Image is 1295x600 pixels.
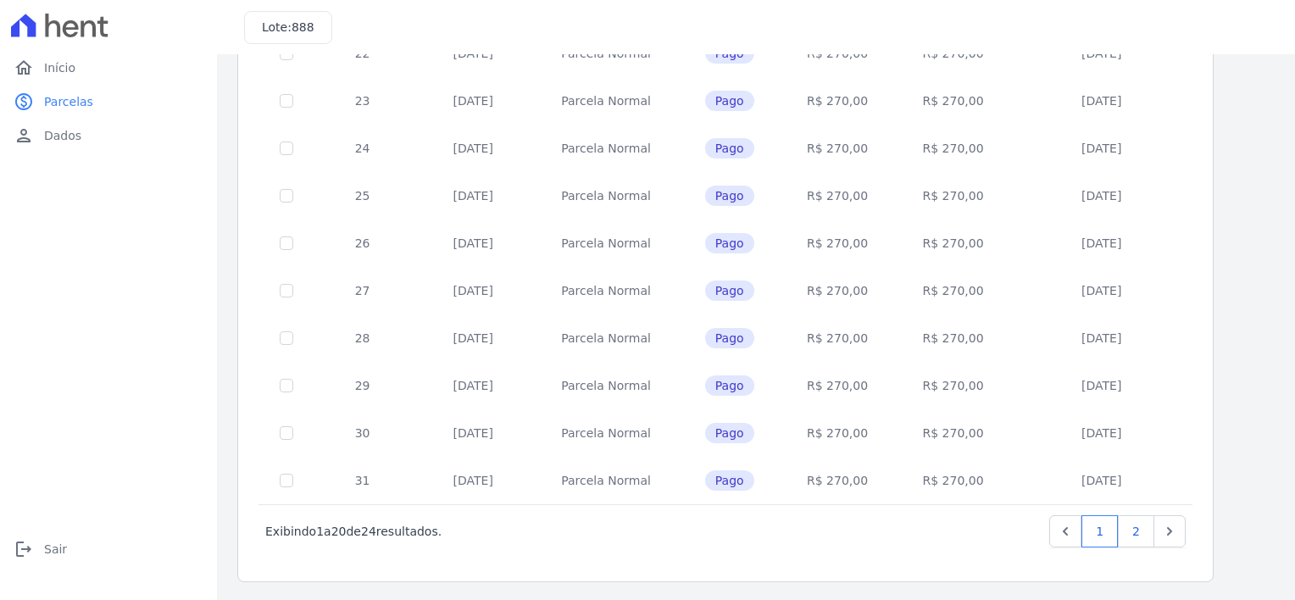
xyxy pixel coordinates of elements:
[7,85,210,119] a: paidParcelas
[1118,515,1154,547] a: 2
[314,314,411,362] td: 28
[1014,409,1190,457] td: [DATE]
[314,362,411,409] td: 29
[314,172,411,219] td: 25
[892,362,1013,409] td: R$ 270,00
[7,532,210,566] a: logoutSair
[705,375,754,396] span: Pago
[705,91,754,111] span: Pago
[1014,219,1190,267] td: [DATE]
[314,219,411,267] td: 26
[44,127,81,144] span: Dados
[1014,362,1190,409] td: [DATE]
[14,125,34,146] i: person
[892,267,1013,314] td: R$ 270,00
[782,125,893,172] td: R$ 270,00
[314,409,411,457] td: 30
[316,525,324,538] span: 1
[280,142,293,155] input: Só é possível selecionar pagamentos em aberto
[535,457,676,504] td: Parcela Normal
[1014,77,1190,125] td: [DATE]
[14,539,34,559] i: logout
[892,125,1013,172] td: R$ 270,00
[705,233,754,253] span: Pago
[411,409,535,457] td: [DATE]
[892,457,1013,504] td: R$ 270,00
[535,219,676,267] td: Parcela Normal
[265,523,442,540] p: Exibindo a de resultados.
[782,172,893,219] td: R$ 270,00
[705,138,754,158] span: Pago
[1153,515,1186,547] a: Next
[314,77,411,125] td: 23
[535,172,676,219] td: Parcela Normal
[411,125,535,172] td: [DATE]
[782,77,893,125] td: R$ 270,00
[705,423,754,443] span: Pago
[705,281,754,301] span: Pago
[782,362,893,409] td: R$ 270,00
[411,457,535,504] td: [DATE]
[535,362,676,409] td: Parcela Normal
[411,314,535,362] td: [DATE]
[1014,125,1190,172] td: [DATE]
[535,77,676,125] td: Parcela Normal
[44,59,75,76] span: Início
[705,470,754,491] span: Pago
[782,457,893,504] td: R$ 270,00
[280,474,293,487] input: Só é possível selecionar pagamentos em aberto
[1014,457,1190,504] td: [DATE]
[892,172,1013,219] td: R$ 270,00
[44,541,67,558] span: Sair
[1081,515,1118,547] a: 1
[411,77,535,125] td: [DATE]
[782,267,893,314] td: R$ 270,00
[280,426,293,440] input: Só é possível selecionar pagamentos em aberto
[535,409,676,457] td: Parcela Normal
[411,362,535,409] td: [DATE]
[892,219,1013,267] td: R$ 270,00
[314,125,411,172] td: 24
[361,525,376,538] span: 24
[292,20,314,34] span: 888
[535,267,676,314] td: Parcela Normal
[7,119,210,153] a: personDados
[535,314,676,362] td: Parcela Normal
[314,457,411,504] td: 31
[782,219,893,267] td: R$ 270,00
[892,314,1013,362] td: R$ 270,00
[1014,267,1190,314] td: [DATE]
[280,379,293,392] input: Só é possível selecionar pagamentos em aberto
[892,77,1013,125] td: R$ 270,00
[411,172,535,219] td: [DATE]
[1014,172,1190,219] td: [DATE]
[280,189,293,203] input: Só é possível selecionar pagamentos em aberto
[411,219,535,267] td: [DATE]
[705,186,754,206] span: Pago
[262,19,314,36] h3: Lote:
[535,125,676,172] td: Parcela Normal
[892,409,1013,457] td: R$ 270,00
[331,525,347,538] span: 20
[280,236,293,250] input: Só é possível selecionar pagamentos em aberto
[14,58,34,78] i: home
[44,93,93,110] span: Parcelas
[280,284,293,297] input: Só é possível selecionar pagamentos em aberto
[314,267,411,314] td: 27
[782,409,893,457] td: R$ 270,00
[705,328,754,348] span: Pago
[1049,515,1081,547] a: Previous
[280,331,293,345] input: Só é possível selecionar pagamentos em aberto
[1014,314,1190,362] td: [DATE]
[280,94,293,108] input: Só é possível selecionar pagamentos em aberto
[14,92,34,112] i: paid
[782,314,893,362] td: R$ 270,00
[411,267,535,314] td: [DATE]
[7,51,210,85] a: homeInício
